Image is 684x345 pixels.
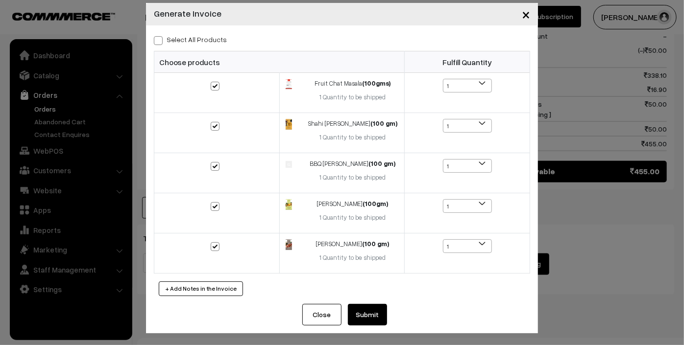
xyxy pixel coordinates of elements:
[307,253,398,263] div: 1 Quantity to be shipped
[307,133,398,142] div: 1 Quantity to be shipped
[302,304,342,325] button: Close
[286,79,292,90] img: 16634918673076fcb.png
[307,213,398,223] div: 1 Quantity to be shipped
[443,239,492,253] span: 1
[443,240,491,253] span: 1
[154,51,405,73] th: Choose products
[159,281,243,296] button: + Add Notes in the Invoice
[443,119,491,133] span: 1
[443,79,492,92] span: 1
[154,34,227,45] label: Select all Products
[307,92,398,102] div: 1 Quantity to be shipped
[443,119,492,133] span: 1
[443,200,491,213] span: 1
[307,239,398,249] div: [PERSON_NAME]
[154,7,221,20] h4: Generate Invoice
[307,79,398,89] div: Fruit Chat Masala
[362,240,389,248] strong: (100 gm)
[307,159,398,169] div: BBQ [PERSON_NAME]
[369,160,396,167] strong: (100 gm)
[362,79,391,87] strong: (100gms)
[307,173,398,183] div: 1 Quantity to be shipped
[405,51,530,73] th: Fulfill Quantity
[307,199,398,209] div: [PERSON_NAME]
[307,119,398,129] div: Shahi [PERSON_NAME]
[286,239,292,250] img: 1664723544301115.png
[443,79,491,93] span: 1
[443,199,492,213] span: 1
[348,304,387,325] button: Submit
[286,119,292,130] img: 166472379312491.png
[443,160,491,173] span: 1
[286,161,292,167] img: product.jpg
[286,199,292,210] img: 166472269710976.png
[363,200,389,207] strong: (100gm)
[371,119,398,127] strong: (100 gm)
[522,5,530,23] span: ×
[443,159,492,173] span: 1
